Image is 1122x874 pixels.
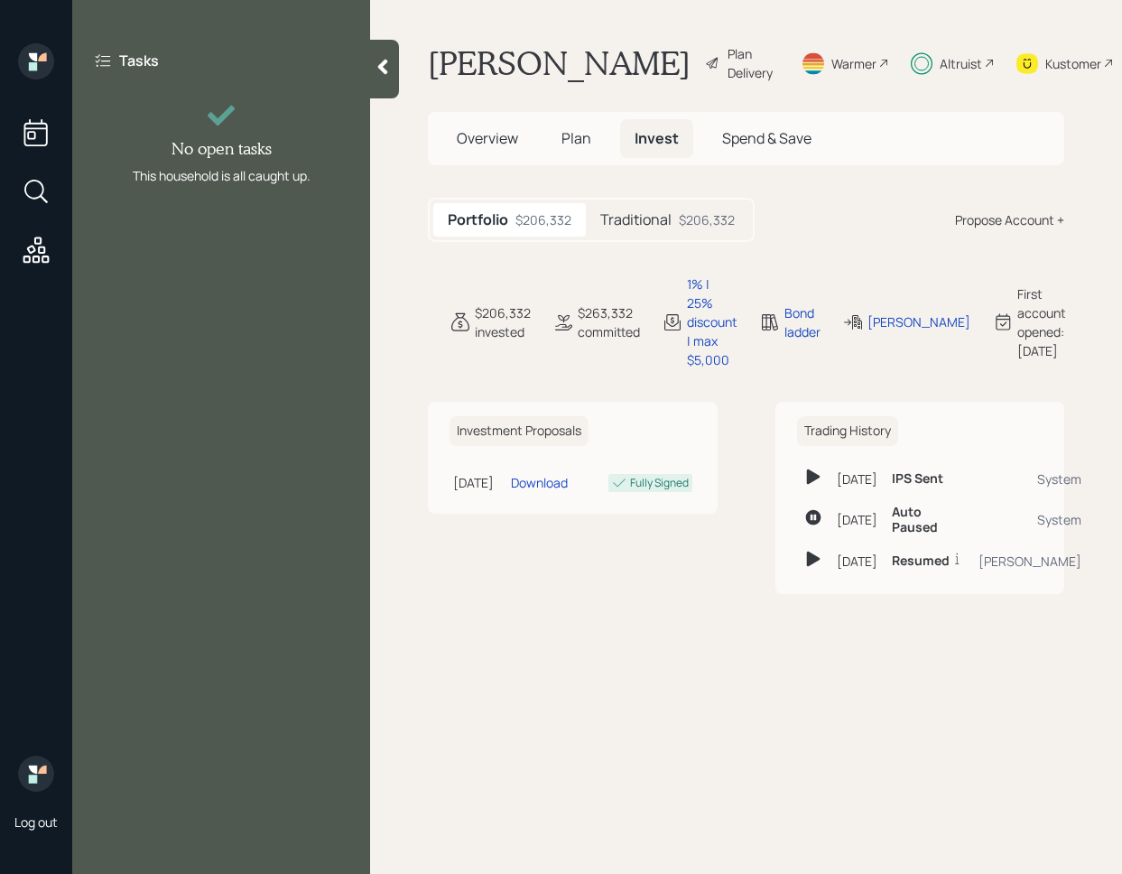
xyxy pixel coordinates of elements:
div: Kustomer [1045,54,1101,73]
h6: Auto Paused [892,505,964,535]
h6: IPS Sent [892,471,943,487]
h1: [PERSON_NAME] [428,43,691,83]
h5: Portfolio [448,211,508,228]
div: [DATE] [837,552,877,571]
div: [PERSON_NAME] [867,312,970,331]
h6: Investment Proposals [450,416,589,446]
div: [DATE] [837,510,877,529]
div: $206,332 [679,210,735,229]
div: [DATE] [837,470,877,488]
div: Warmer [831,54,876,73]
div: Bond ladder [784,303,821,341]
h4: No open tasks [172,139,272,159]
span: Invest [635,128,679,148]
div: Plan Delivery [728,44,779,82]
div: $206,332 invested [475,303,531,341]
div: 1% | 25% discount | max $5,000 [687,274,737,369]
div: Download [511,473,568,492]
h5: Traditional [600,211,672,228]
span: Plan [561,128,591,148]
div: Log out [14,814,58,831]
img: retirable_logo.png [18,756,54,792]
span: Overview [457,128,518,148]
div: $263,332 committed [578,303,640,341]
div: First account opened: [DATE] [1017,284,1066,360]
div: [DATE] [453,473,504,492]
span: Spend & Save [722,128,811,148]
div: Propose Account + [955,210,1064,229]
div: $206,332 [515,210,571,229]
div: Fully Signed [630,475,689,491]
div: Altruist [940,54,982,73]
h6: Resumed [892,553,950,569]
div: System [978,510,1081,529]
div: System [978,470,1081,488]
div: [PERSON_NAME] [978,552,1081,571]
label: Tasks [119,51,159,70]
h6: Trading History [797,416,898,446]
div: This household is all caught up. [133,166,311,185]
